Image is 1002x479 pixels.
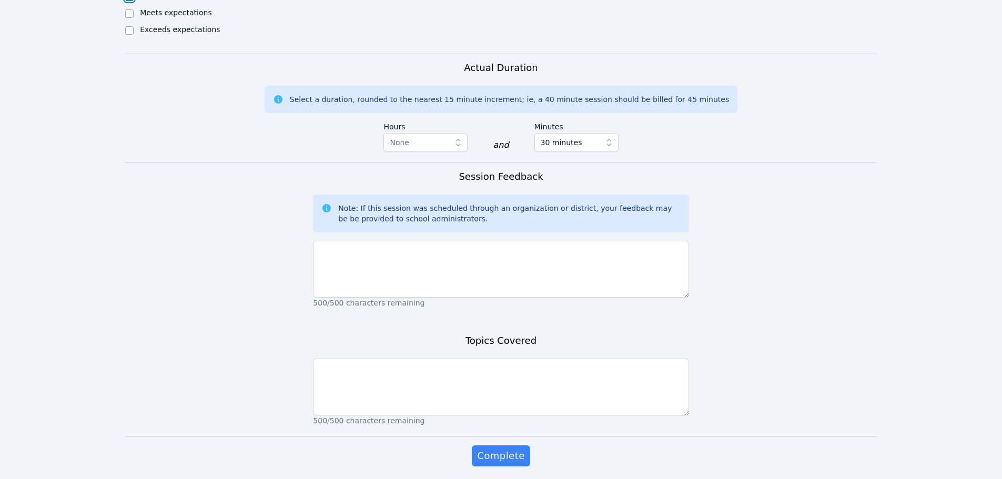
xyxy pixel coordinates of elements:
div: and [493,139,509,151]
span: Complete [477,449,524,463]
span: 30 minutes [541,136,582,149]
div: Select a duration, rounded to the nearest 15 minute increment; ie, a 40 minute session should be ... [290,94,729,105]
label: Hours [383,117,468,133]
button: 30 minutes [534,133,619,152]
label: Minutes [534,117,619,133]
label: Exceeds expectations [140,25,220,34]
h3: Topics Covered [465,333,537,348]
h3: Actual Duration [464,60,538,75]
button: None [383,133,468,152]
label: Meets expectations [140,8,212,17]
p: 500/500 characters remaining [313,415,689,426]
span: None [390,138,409,147]
p: 500/500 characters remaining [313,298,689,308]
div: Note: If this session was scheduled through an organization or district, your feedback may be be ... [338,203,680,224]
h3: Session Feedback [459,169,543,184]
button: Complete [472,445,530,466]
